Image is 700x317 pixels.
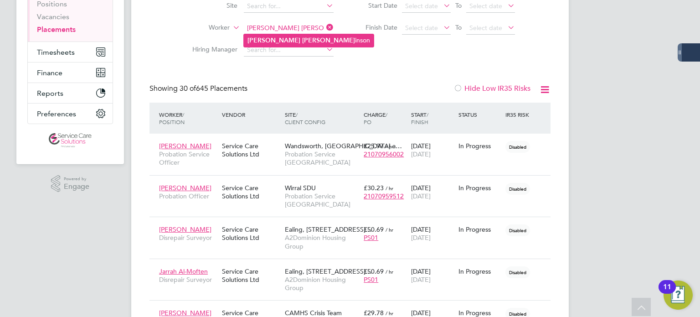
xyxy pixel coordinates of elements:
[220,221,283,246] div: Service Care Solutions Ltd
[64,175,89,183] span: Powered by
[247,36,300,44] b: [PERSON_NAME]
[411,111,428,125] span: / Finish
[364,225,384,234] span: £50.69
[220,137,283,163] div: Service Care Solutions Ltd
[458,225,501,234] div: In Progress
[458,267,501,275] div: In Progress
[405,2,438,10] span: Select date
[505,266,530,278] span: Disabled
[453,21,464,33] span: To
[285,142,402,150] span: Wandsworth, [GEOGRAPHIC_DATA] a…
[285,309,342,317] span: CAMHS Crisis Team
[285,150,359,166] span: Probation Service [GEOGRAPHIC_DATA]
[285,267,372,275] span: Ealing, [STREET_ADDRESS]…
[28,42,113,62] button: Timesheets
[364,184,384,192] span: £30.23
[159,184,211,192] span: [PERSON_NAME]
[159,142,211,150] span: [PERSON_NAME]
[364,275,378,284] span: PS01
[364,309,384,317] span: £29.78
[364,111,387,125] span: / PO
[157,262,551,270] a: Jarrah Al-MoftenDisrepair SurveyorService Care Solutions LtdEaling, [STREET_ADDRESS]…A2Dominion H...
[364,150,404,158] span: 21070956002
[364,142,384,150] span: £25.97
[364,234,378,242] span: PS01
[285,225,372,234] span: Ealing, [STREET_ADDRESS]…
[149,84,249,94] div: Showing
[159,275,217,284] span: Disrepair Surveyor
[185,45,237,53] label: Hiring Manager
[285,192,359,208] span: Probation Service [GEOGRAPHIC_DATA]
[159,267,208,275] span: Jarrah Al-Moften
[411,275,431,284] span: [DATE]
[386,226,393,233] span: / hr
[37,12,69,21] a: Vacancies
[37,48,75,57] span: Timesheets
[356,23,397,31] label: Finish Date
[159,192,217,200] span: Probation Officer
[409,137,456,163] div: [DATE]
[159,225,211,234] span: [PERSON_NAME]
[456,106,504,123] div: Status
[503,106,535,123] div: IR35 Risk
[285,184,316,192] span: Wirral SDU
[37,68,62,77] span: Finance
[28,62,113,83] button: Finance
[663,287,671,299] div: 11
[157,220,551,228] a: [PERSON_NAME]Disrepair SurveyorService Care Solutions LtdEaling, [STREET_ADDRESS]…A2Dominion Hous...
[285,111,325,125] span: / Client Config
[159,111,185,125] span: / Position
[27,133,113,148] a: Go to home page
[458,142,501,150] div: In Progress
[185,1,237,10] label: Site
[356,1,397,10] label: Start Date
[159,309,211,317] span: [PERSON_NAME]
[28,104,113,124] button: Preferences
[28,83,113,103] button: Reports
[159,150,217,166] span: Probation Service Officer
[285,275,359,292] span: A2Dominion Housing Group
[180,84,196,93] span: 30 of
[386,143,393,150] span: / hr
[361,106,409,130] div: Charge
[37,25,76,34] a: Placements
[458,309,501,317] div: In Progress
[64,183,89,191] span: Engage
[157,179,551,187] a: [PERSON_NAME]Probation OfficerService Care Solutions LtdWirral SDUProbation Service [GEOGRAPHIC_D...
[411,150,431,158] span: [DATE]
[220,106,283,123] div: Vendor
[411,234,431,242] span: [DATE]
[409,179,456,205] div: [DATE]
[409,221,456,246] div: [DATE]
[409,106,456,130] div: Start
[505,141,530,153] span: Disabled
[51,175,90,192] a: Powered byEngage
[505,183,530,195] span: Disabled
[411,192,431,200] span: [DATE]
[285,234,359,250] span: A2Dominion Housing Group
[469,2,502,10] span: Select date
[386,185,393,192] span: / hr
[505,224,530,236] span: Disabled
[244,34,374,47] li: inson
[364,267,384,275] span: £50.69
[453,84,530,93] label: Hide Low IR35 Risks
[244,44,334,57] input: Search for...
[177,23,230,32] label: Worker
[469,24,502,32] span: Select date
[49,133,92,148] img: servicecare-logo-retina.png
[386,268,393,275] span: / hr
[409,263,456,288] div: [DATE]
[458,184,501,192] div: In Progress
[283,106,361,130] div: Site
[159,234,217,242] span: Disrepair Surveyor
[364,192,404,200] span: 21070959512
[302,36,355,44] b: [PERSON_NAME]
[386,310,393,317] span: / hr
[244,22,334,35] input: Search for...
[405,24,438,32] span: Select date
[157,137,551,145] a: [PERSON_NAME]Probation Service OfficerService Care Solutions LtdWandsworth, [GEOGRAPHIC_DATA] a…P...
[157,304,551,312] a: [PERSON_NAME]Band 6 Community Mental Health NurseService Care Solutions LtdCAMHS Crisis TeamDerby...
[180,84,247,93] span: 645 Placements
[37,89,63,98] span: Reports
